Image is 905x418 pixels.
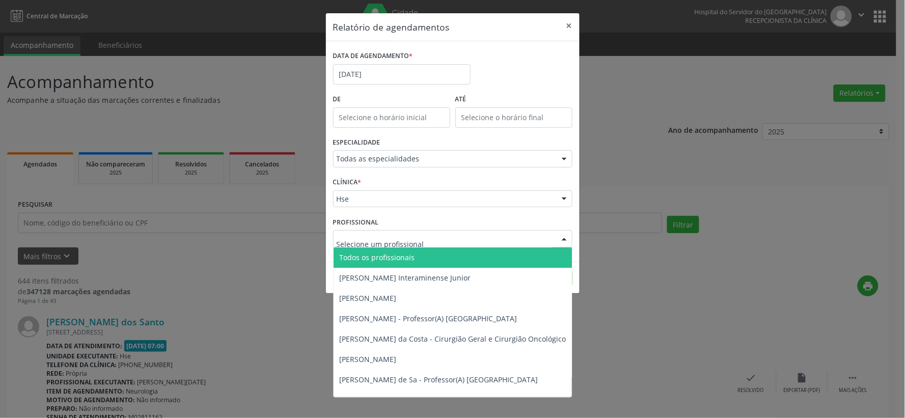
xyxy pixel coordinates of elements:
[340,314,517,323] span: [PERSON_NAME] - Professor(A) [GEOGRAPHIC_DATA]
[333,107,450,128] input: Selecione o horário inicial
[340,375,538,384] span: [PERSON_NAME] de Sa - Professor(A) [GEOGRAPHIC_DATA]
[340,273,471,283] span: [PERSON_NAME] Interaminense Junior
[337,194,552,204] span: Hse
[340,395,397,405] span: [PERSON_NAME]
[340,253,415,262] span: Todos os profissionais
[340,354,397,364] span: [PERSON_NAME]
[333,20,450,34] h5: Relatório de agendamentos
[337,234,552,254] input: Selecione um profissional
[559,13,580,38] button: Close
[333,92,450,107] label: De
[333,175,362,190] label: CLÍNICA
[333,135,380,151] label: ESPECIALIDADE
[333,64,471,85] input: Selecione uma data ou intervalo
[340,334,566,344] span: [PERSON_NAME] da Costa - Cirurgião Geral e Cirurgião Oncológico
[455,92,572,107] label: ATÉ
[337,154,552,164] span: Todas as especialidades
[340,293,397,303] span: [PERSON_NAME]
[333,48,413,64] label: DATA DE AGENDAMENTO
[455,107,572,128] input: Selecione o horário final
[333,214,379,230] label: PROFISSIONAL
